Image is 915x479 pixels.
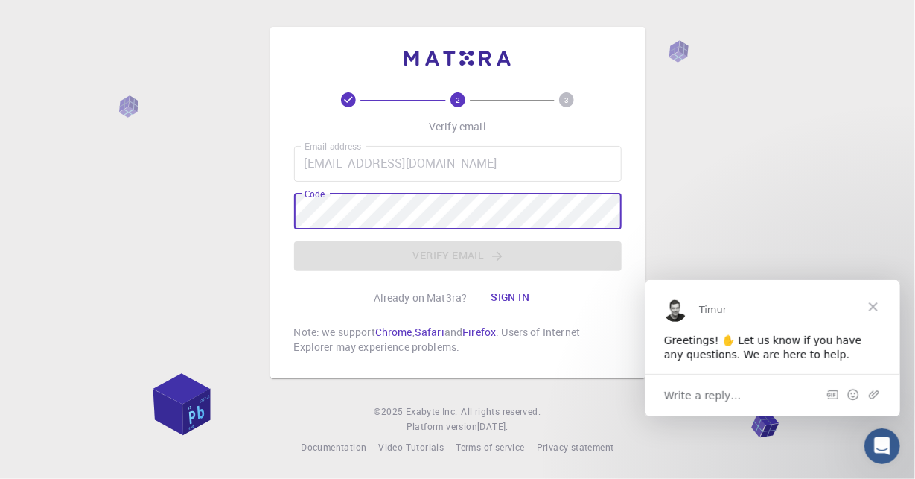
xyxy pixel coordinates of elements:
[537,441,614,453] span: Privacy statement
[456,440,524,455] a: Terms of service
[301,441,366,453] span: Documentation
[477,420,508,432] span: [DATE] .
[456,441,524,453] span: Terms of service
[564,95,569,105] text: 3
[406,405,458,419] a: Exabyte Inc.
[461,405,541,419] span: All rights reserved.
[645,280,900,416] iframe: Intercom live chat message
[375,325,412,339] a: Chrome
[407,419,477,434] span: Platform version
[864,428,900,464] iframe: Intercom live chat
[294,325,622,355] p: Note: we support , and . Users of Internet Explorer may experience problems.
[374,291,468,305] p: Already on Mat3ra?
[378,441,444,453] span: Video Tutorials
[301,440,366,455] a: Documentation
[479,283,541,313] button: Sign in
[477,419,508,434] a: [DATE].
[456,95,460,105] text: 2
[415,325,444,339] a: Safari
[374,405,406,419] span: © 2025
[429,119,486,134] p: Verify email
[462,325,496,339] a: Firefox
[378,440,444,455] a: Video Tutorials
[305,188,325,200] label: Code
[305,140,361,153] label: Email address
[537,440,614,455] a: Privacy statement
[406,405,458,417] span: Exabyte Inc.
